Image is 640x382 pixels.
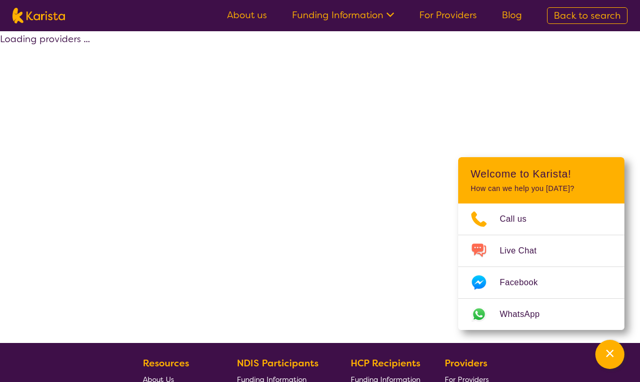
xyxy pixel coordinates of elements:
[237,357,318,370] b: NDIS Participants
[445,357,487,370] b: Providers
[500,307,552,322] span: WhatsApp
[351,357,420,370] b: HCP Recipients
[471,168,612,180] h2: Welcome to Karista!
[500,275,550,290] span: Facebook
[458,203,624,330] ul: Choose channel
[500,211,539,227] span: Call us
[554,9,621,22] span: Back to search
[547,7,628,24] a: Back to search
[458,299,624,330] a: Web link opens in a new tab.
[12,8,65,23] img: Karista logo
[143,357,189,370] b: Resources
[419,9,477,21] a: For Providers
[471,184,612,193] p: How can we help you [DATE]?
[292,9,394,21] a: Funding Information
[458,157,624,330] div: Channel Menu
[502,9,522,21] a: Blog
[227,9,267,21] a: About us
[500,243,549,259] span: Live Chat
[595,340,624,369] button: Channel Menu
